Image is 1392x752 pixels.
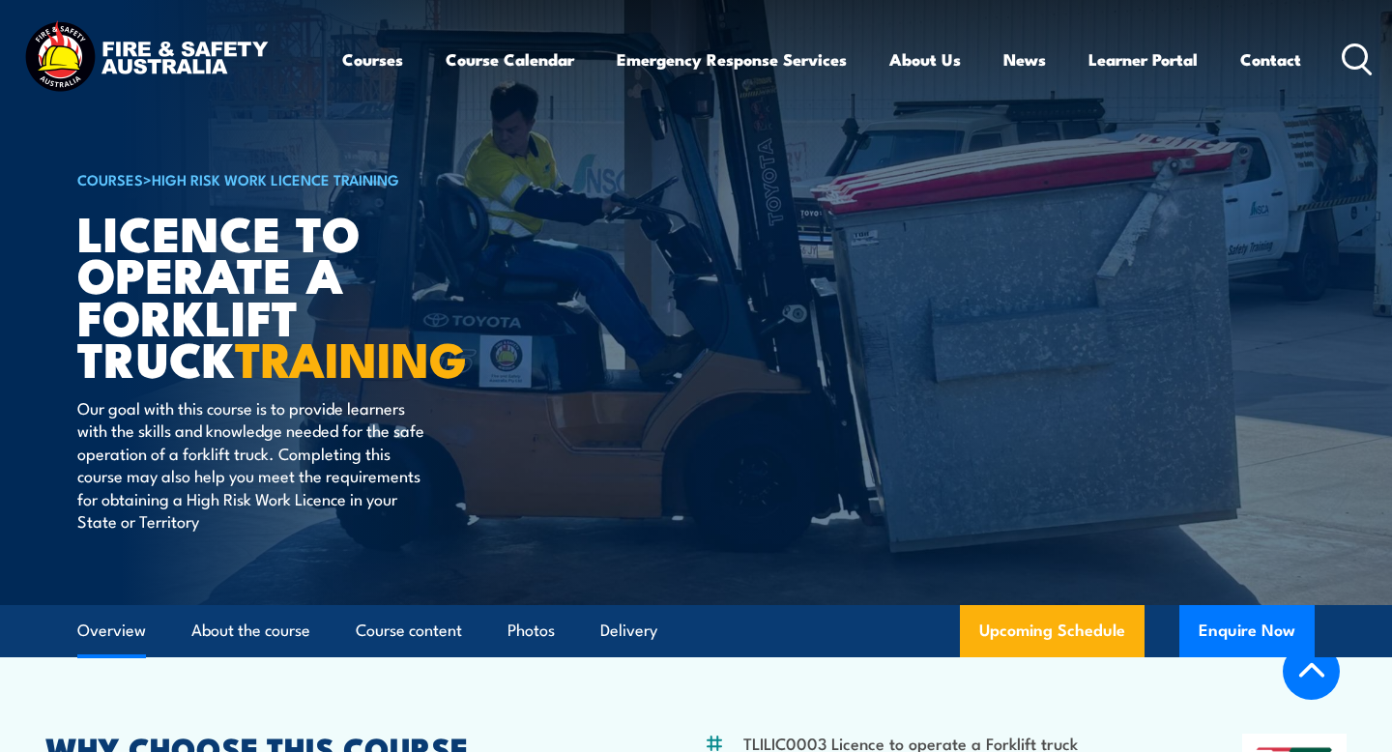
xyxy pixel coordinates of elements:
[889,34,961,85] a: About Us
[507,605,555,656] a: Photos
[77,167,555,190] h6: >
[77,605,146,656] a: Overview
[1088,34,1198,85] a: Learner Portal
[600,605,657,656] a: Delivery
[960,605,1145,657] a: Upcoming Schedule
[77,168,143,189] a: COURSES
[152,168,399,189] a: High Risk Work Licence Training
[1179,605,1315,657] button: Enquire Now
[235,320,467,394] strong: TRAINING
[77,396,430,532] p: Our goal with this course is to provide learners with the skills and knowledge needed for the saf...
[191,605,310,656] a: About the course
[77,211,555,378] h1: Licence to operate a forklift truck
[1003,34,1046,85] a: News
[617,34,847,85] a: Emergency Response Services
[356,605,462,656] a: Course content
[446,34,574,85] a: Course Calendar
[1240,34,1301,85] a: Contact
[342,34,403,85] a: Courses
